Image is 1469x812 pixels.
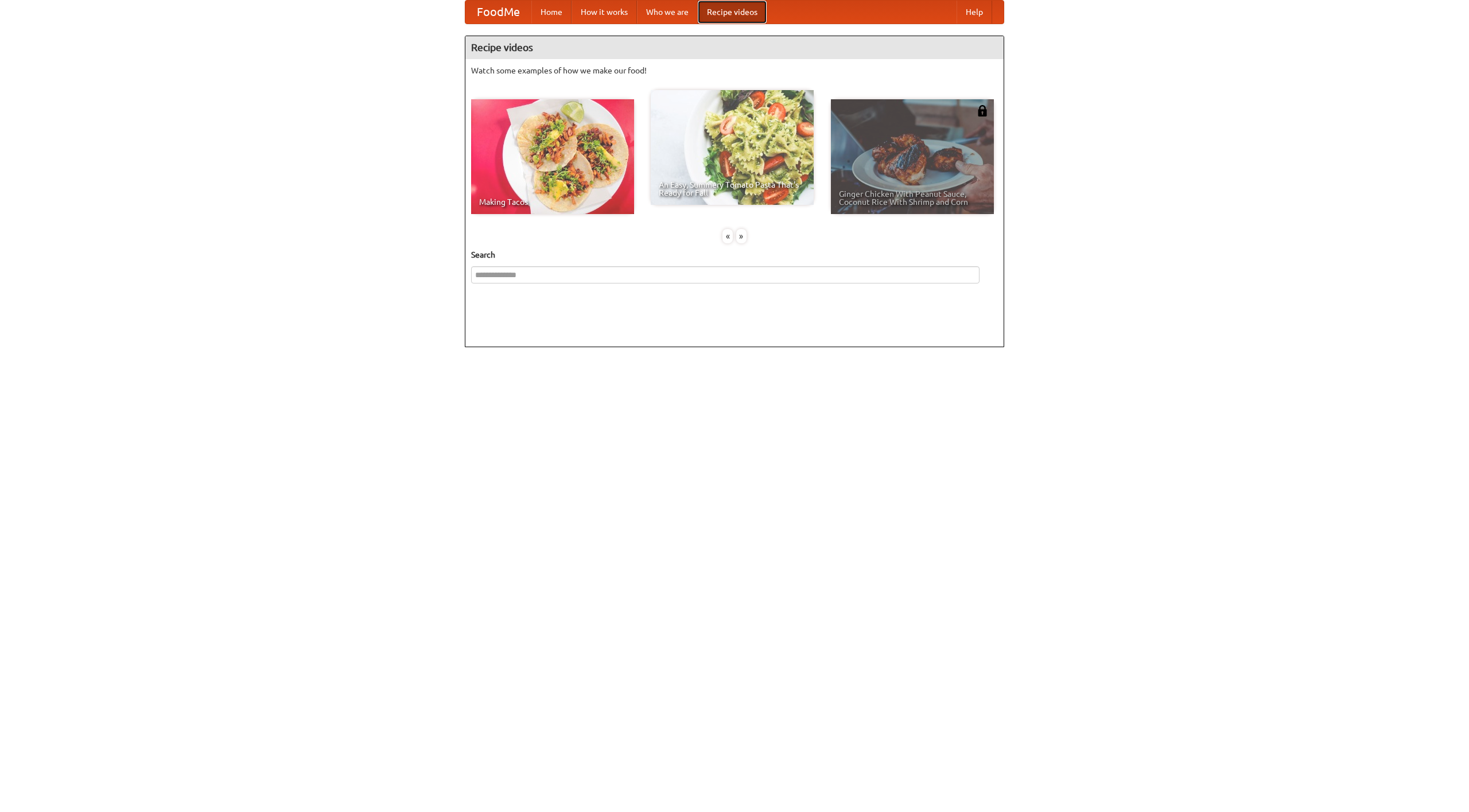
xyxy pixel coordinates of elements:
a: FoodMe [465,1,531,24]
div: « [722,229,733,243]
a: An Easy, Summery Tomato Pasta That's Ready for Fall [651,90,814,205]
div: » [736,229,747,243]
img: 483408.png [977,105,988,116]
h4: Recipe videos [465,36,1004,59]
span: An Easy, Summery Tomato Pasta That's Ready for Fall [659,181,806,197]
h5: Search [471,249,998,261]
a: Making Tacos [471,99,634,214]
span: Making Tacos [479,198,626,206]
a: Home [531,1,572,24]
a: Recipe videos [698,1,767,24]
p: Watch some examples of how we make our food! [471,65,998,76]
a: Who we are [637,1,698,24]
a: Help [957,1,992,24]
a: How it works [572,1,637,24]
